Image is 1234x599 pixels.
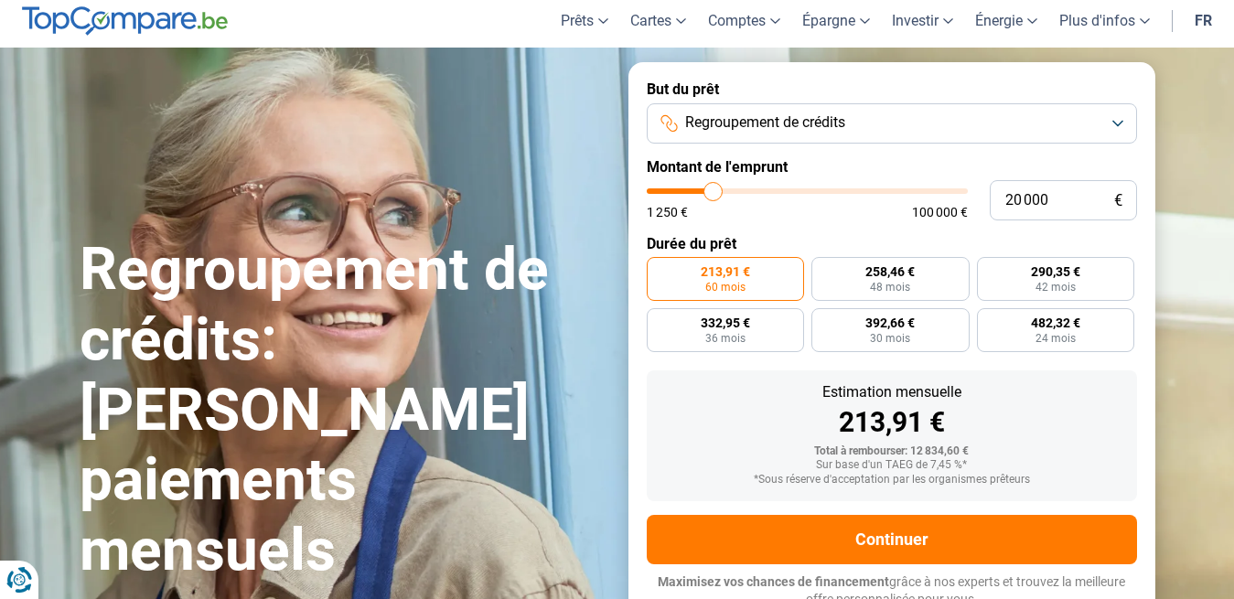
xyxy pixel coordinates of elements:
span: Regroupement de crédits [685,112,845,133]
span: 42 mois [1035,282,1076,293]
img: TopCompare [22,6,228,36]
h1: Regroupement de crédits: [PERSON_NAME] paiements mensuels [80,235,606,586]
span: 392,66 € [865,316,915,329]
span: 48 mois [870,282,910,293]
label: But du prêt [647,80,1137,98]
span: 30 mois [870,333,910,344]
span: 290,35 € [1031,265,1080,278]
span: 258,46 € [865,265,915,278]
div: Sur base d'un TAEG de 7,45 %* [661,459,1122,472]
span: € [1114,193,1122,209]
span: 24 mois [1035,333,1076,344]
label: Durée du prêt [647,235,1137,252]
div: Total à rembourser: 12 834,60 € [661,445,1122,458]
span: 36 mois [705,333,746,344]
div: *Sous réserve d'acceptation par les organismes prêteurs [661,474,1122,487]
label: Montant de l'emprunt [647,158,1137,176]
span: 60 mois [705,282,746,293]
span: 1 250 € [647,206,688,219]
span: Maximisez vos chances de financement [658,574,889,589]
span: 100 000 € [912,206,968,219]
div: 213,91 € [661,409,1122,436]
span: 213,91 € [701,265,750,278]
button: Regroupement de crédits [647,103,1137,144]
span: 482,32 € [1031,316,1080,329]
button: Continuer [647,515,1137,564]
span: 332,95 € [701,316,750,329]
div: Estimation mensuelle [661,385,1122,400]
